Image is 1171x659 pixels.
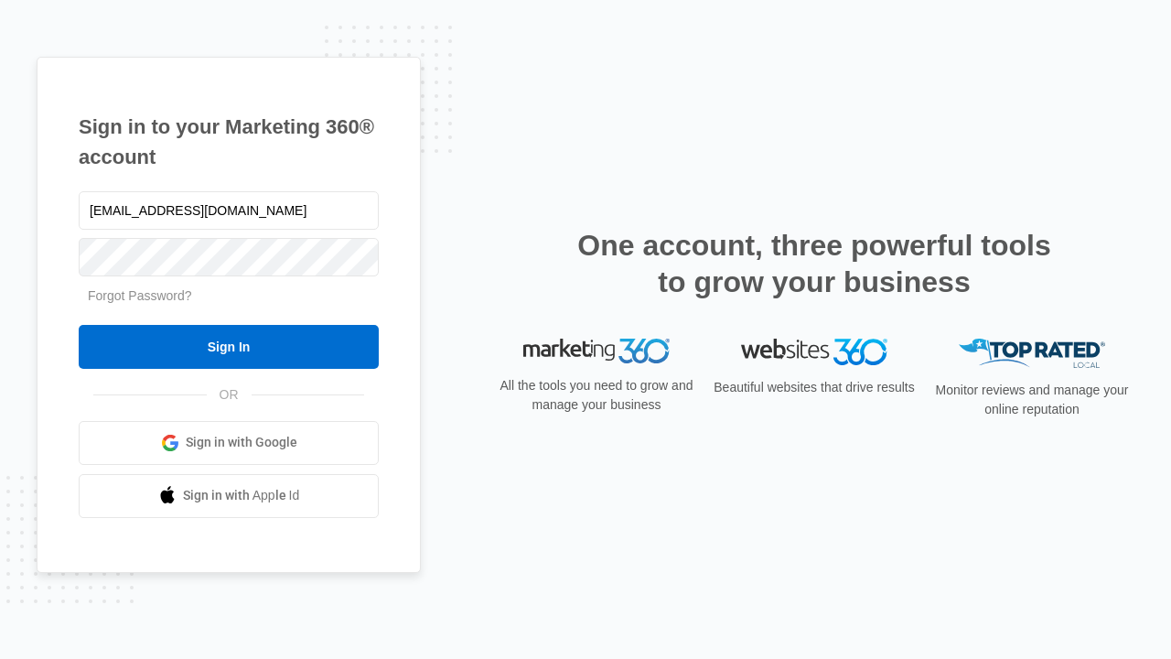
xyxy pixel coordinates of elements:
[712,378,917,397] p: Beautiful websites that drive results
[741,339,887,365] img: Websites 360
[523,339,670,364] img: Marketing 360
[79,421,379,465] a: Sign in with Google
[79,112,379,172] h1: Sign in to your Marketing 360® account
[207,385,252,405] span: OR
[572,227,1057,300] h2: One account, three powerful tools to grow your business
[186,433,297,452] span: Sign in with Google
[79,474,379,518] a: Sign in with Apple Id
[88,288,192,303] a: Forgot Password?
[183,486,300,505] span: Sign in with Apple Id
[79,191,379,230] input: Email
[494,376,699,415] p: All the tools you need to grow and manage your business
[929,381,1134,419] p: Monitor reviews and manage your online reputation
[959,339,1105,369] img: Top Rated Local
[79,325,379,369] input: Sign In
